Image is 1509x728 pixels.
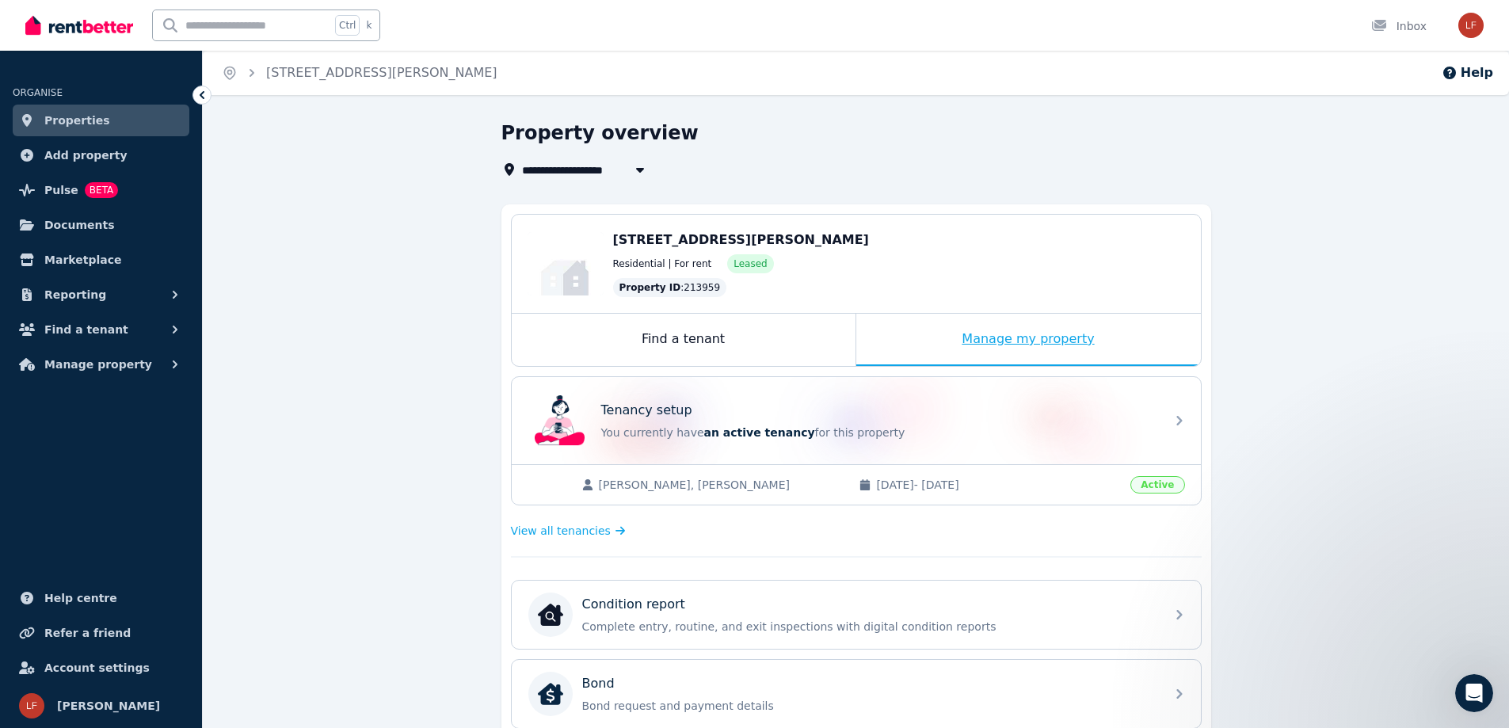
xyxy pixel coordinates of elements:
[599,477,844,493] span: [PERSON_NAME], [PERSON_NAME]
[582,595,685,614] p: Condition report
[1371,18,1427,34] div: Inbox
[13,279,189,311] button: Reporting
[44,623,131,642] span: Refer a friend
[13,617,189,649] a: Refer a friend
[44,181,78,200] span: Pulse
[582,674,615,693] p: Bond
[1455,674,1493,712] iframe: Intercom live chat
[203,51,516,95] nav: Breadcrumb
[538,681,563,707] img: Bond
[582,619,1156,635] p: Complete entry, routine, and exit inspections with digital condition reports
[13,174,189,206] a: PulseBETA
[734,257,767,270] span: Leased
[1442,63,1493,82] button: Help
[13,87,63,98] span: ORGANISE
[366,19,372,32] span: k
[613,232,869,247] span: [STREET_ADDRESS][PERSON_NAME]
[512,660,1201,728] a: BondBondBond request and payment details
[538,602,563,627] img: Condition report
[512,314,855,366] div: Find a tenant
[511,523,626,539] a: View all tenancies
[512,581,1201,649] a: Condition reportCondition reportComplete entry, routine, and exit inspections with digital condit...
[44,146,128,165] span: Add property
[13,349,189,380] button: Manage property
[44,250,121,269] span: Marketplace
[582,698,1156,714] p: Bond request and payment details
[44,215,115,234] span: Documents
[501,120,699,146] h1: Property overview
[601,401,692,420] p: Tenancy setup
[44,658,150,677] span: Account settings
[535,395,585,446] img: Tenancy setup
[13,244,189,276] a: Marketplace
[44,320,128,339] span: Find a tenant
[25,13,133,37] img: RentBetter
[613,257,712,270] span: Residential | For rent
[335,15,360,36] span: Ctrl
[613,278,727,297] div: : 213959
[44,589,117,608] span: Help centre
[13,209,189,241] a: Documents
[704,426,815,439] span: an active tenancy
[13,314,189,345] button: Find a tenant
[19,693,44,718] img: Linda Ferrett
[44,111,110,130] span: Properties
[266,65,497,80] a: [STREET_ADDRESS][PERSON_NAME]
[13,105,189,136] a: Properties
[876,477,1121,493] span: [DATE] - [DATE]
[1458,13,1484,38] img: Linda Ferrett
[44,355,152,374] span: Manage property
[13,652,189,684] a: Account settings
[13,139,189,171] a: Add property
[619,281,681,294] span: Property ID
[85,182,118,198] span: BETA
[601,425,1156,440] p: You currently have for this property
[57,696,160,715] span: [PERSON_NAME]
[512,377,1201,464] a: Tenancy setupTenancy setupYou currently havean active tenancyfor this property
[44,285,106,304] span: Reporting
[511,523,611,539] span: View all tenancies
[13,582,189,614] a: Help centre
[856,314,1201,366] div: Manage my property
[1130,476,1184,494] span: Active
